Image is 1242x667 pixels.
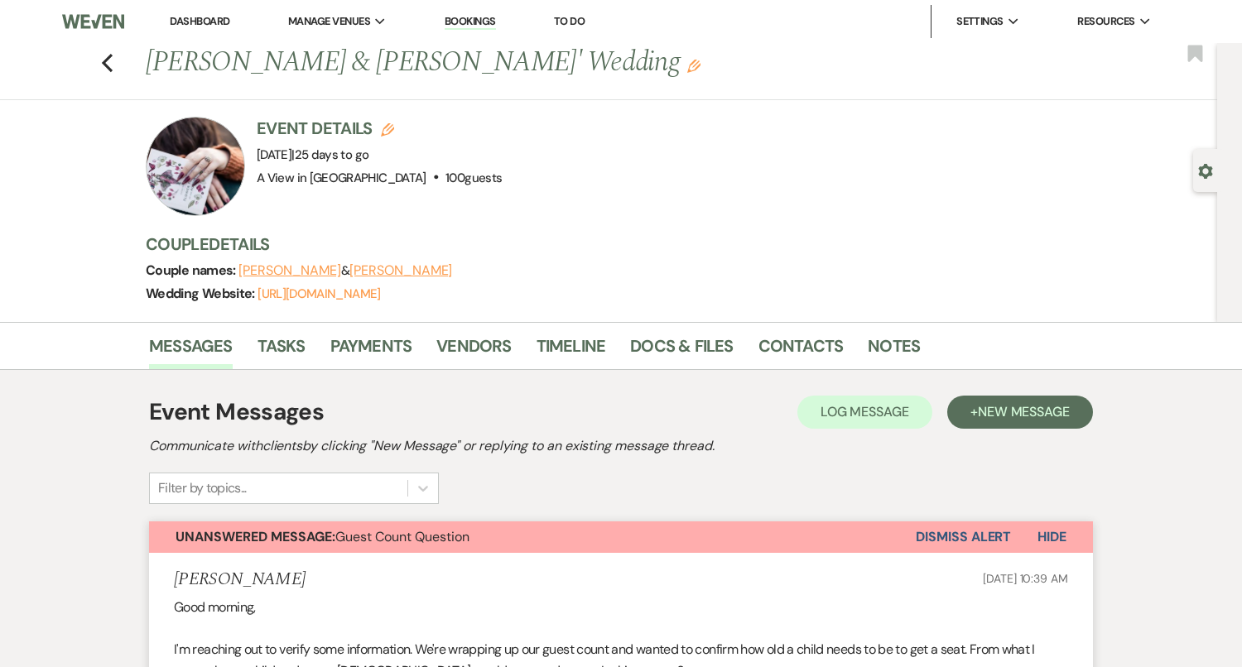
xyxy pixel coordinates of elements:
[257,146,368,163] span: [DATE]
[257,170,426,186] span: A View in [GEOGRAPHIC_DATA]
[146,233,1073,256] h3: Couple Details
[956,13,1004,30] span: Settings
[170,14,229,28] a: Dashboard
[1198,162,1213,178] button: Open lead details
[797,396,932,429] button: Log Message
[445,170,502,186] span: 100 guests
[258,286,380,302] a: [URL][DOMAIN_NAME]
[149,521,916,553] button: Unanswered Message:Guest Count Question
[174,597,1068,618] p: Good morning,
[687,58,700,73] button: Edit
[916,521,1011,553] button: Dismiss Alert
[868,333,920,369] a: Notes
[146,262,238,279] span: Couple names:
[978,403,1070,420] span: New Message
[158,478,247,498] div: Filter by topics...
[176,528,335,545] strong: Unanswered Message:
[176,528,469,545] span: Guest Count Question
[288,13,370,30] span: Manage Venues
[146,43,888,83] h1: [PERSON_NAME] & [PERSON_NAME]' Wedding
[149,436,1093,456] h2: Communicate with clients by clicking "New Message" or replying to an existing message thread.
[947,396,1093,429] button: +New Message
[174,569,306,590] h5: [PERSON_NAME]
[445,14,496,30] a: Bookings
[1037,528,1066,545] span: Hide
[554,14,585,28] a: To Do
[758,333,844,369] a: Contacts
[257,117,502,140] h3: Event Details
[330,333,412,369] a: Payments
[238,264,341,277] button: [PERSON_NAME]
[821,403,909,420] span: Log Message
[258,333,306,369] a: Tasks
[238,262,452,279] span: &
[62,4,124,39] img: Weven Logo
[1077,13,1134,30] span: Resources
[1011,521,1093,553] button: Hide
[149,333,233,369] a: Messages
[349,264,452,277] button: [PERSON_NAME]
[537,333,606,369] a: Timeline
[983,571,1068,586] span: [DATE] 10:39 AM
[295,146,369,163] span: 25 days to go
[291,146,368,163] span: |
[630,333,733,369] a: Docs & Files
[146,285,258,302] span: Wedding Website:
[149,395,324,429] h1: Event Messages
[436,333,511,369] a: Vendors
